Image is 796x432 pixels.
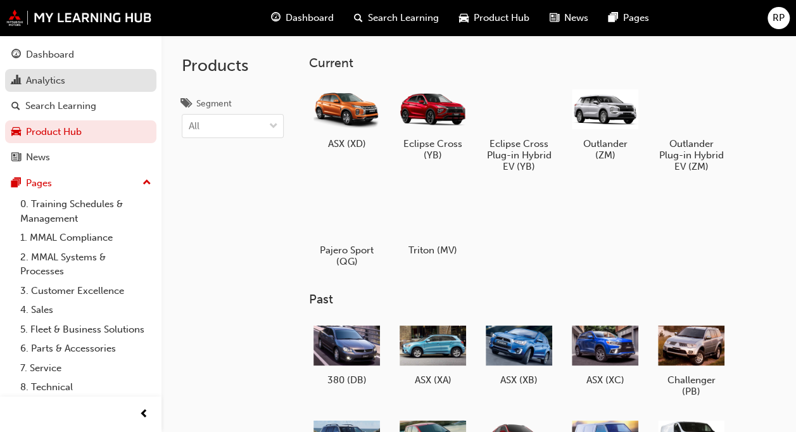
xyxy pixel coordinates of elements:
[572,138,638,161] h5: Outlander (ZM)
[481,80,557,177] a: Eclipse Cross Plug-in Hybrid EV (YB)
[11,127,21,138] span: car-icon
[658,374,724,397] h5: Challenger (PB)
[486,138,552,172] h5: Eclipse Cross Plug-in Hybrid EV (YB)
[15,359,156,378] a: 7. Service
[261,5,344,31] a: guage-iconDashboard
[567,317,643,391] a: ASX (XC)
[344,5,449,31] a: search-iconSearch Learning
[308,56,776,70] h3: Current
[598,5,659,31] a: pages-iconPages
[15,339,156,359] a: 6. Parts & Accessories
[189,119,199,134] div: All
[658,138,724,172] h5: Outlander Plug-in Hybrid EV (ZM)
[26,150,50,165] div: News
[11,178,21,189] span: pages-icon
[15,378,156,397] a: 8. Technical
[308,187,384,272] a: Pajero Sport (QG)
[400,245,466,256] h5: Triton (MV)
[5,69,156,92] a: Analytics
[26,176,52,191] div: Pages
[400,374,466,386] h5: ASX (XA)
[400,138,466,161] h5: Eclipse Cross (YB)
[368,11,439,25] span: Search Learning
[567,80,643,165] a: Outlander (ZM)
[5,172,156,195] button: Pages
[11,152,21,163] span: news-icon
[5,43,156,67] a: Dashboard
[11,75,21,87] span: chart-icon
[308,292,776,307] h3: Past
[142,175,151,191] span: up-icon
[26,48,74,62] div: Dashboard
[5,41,156,172] button: DashboardAnalyticsSearch LearningProduct HubNews
[25,99,96,113] div: Search Learning
[182,99,191,110] span: tags-icon
[6,10,152,26] img: mmal
[5,94,156,118] a: Search Learning
[474,11,529,25] span: Product Hub
[269,118,278,135] span: down-icon
[623,11,649,25] span: Pages
[15,320,156,340] a: 5. Fleet & Business Solutions
[395,80,471,165] a: Eclipse Cross (YB)
[354,10,363,26] span: search-icon
[653,317,729,402] a: Challenger (PB)
[271,10,281,26] span: guage-icon
[5,146,156,169] a: News
[564,11,588,25] span: News
[550,10,559,26] span: news-icon
[395,317,471,391] a: ASX (XA)
[609,10,618,26] span: pages-icon
[449,5,540,31] a: car-iconProduct Hub
[15,248,156,281] a: 2. MMAL Systems & Processes
[11,49,21,61] span: guage-icon
[139,407,149,422] span: prev-icon
[768,7,790,29] button: RP
[15,228,156,248] a: 1. MMAL Compliance
[653,80,729,177] a: Outlander Plug-in Hybrid EV (ZM)
[15,281,156,301] a: 3. Customer Excellence
[11,101,20,112] span: search-icon
[395,187,471,260] a: Triton (MV)
[459,10,469,26] span: car-icon
[308,317,384,391] a: 380 (DB)
[481,317,557,391] a: ASX (XB)
[308,80,384,154] a: ASX (XD)
[286,11,334,25] span: Dashboard
[313,138,380,149] h5: ASX (XD)
[26,73,65,88] div: Analytics
[15,300,156,320] a: 4. Sales
[15,194,156,228] a: 0. Training Schedules & Management
[182,56,284,76] h2: Products
[572,374,638,386] h5: ASX (XC)
[313,374,380,386] h5: 380 (DB)
[540,5,598,31] a: news-iconNews
[486,374,552,386] h5: ASX (XB)
[196,98,232,110] div: Segment
[773,11,785,25] span: RP
[5,120,156,144] a: Product Hub
[313,245,380,267] h5: Pajero Sport (QG)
